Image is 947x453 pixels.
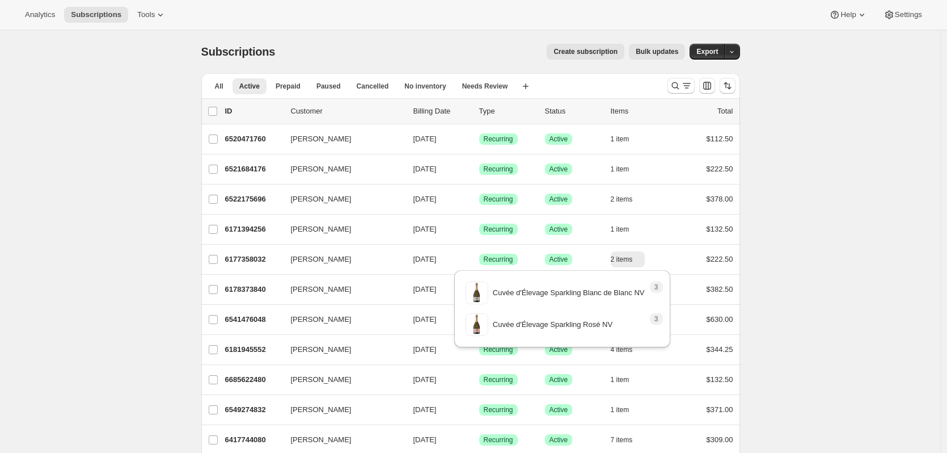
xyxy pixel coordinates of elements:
[225,432,733,448] div: 6417744080[PERSON_NAME][DATE]SuccessRecurringSuccessActive7 items$309.00
[225,224,282,235] p: 6171394256
[404,82,446,91] span: No inventory
[413,106,470,117] p: Billing Date
[225,163,282,175] p: 6521684176
[707,135,733,143] span: $112.50
[284,371,398,389] button: [PERSON_NAME]
[413,135,437,143] span: [DATE]
[611,375,629,384] span: 1 item
[215,82,223,91] span: All
[484,405,513,414] span: Recurring
[225,314,282,325] p: 6541476048
[699,78,715,94] button: Customize table column order and visibility
[291,434,352,446] span: [PERSON_NAME]
[545,106,602,117] p: Status
[547,44,624,60] button: Create subscription
[549,135,568,144] span: Active
[225,254,282,265] p: 6177358032
[549,195,568,204] span: Active
[284,250,398,269] button: [PERSON_NAME]
[225,402,733,418] div: 6549274832[PERSON_NAME][DATE]SuccessRecurringSuccessActive1 item$371.00
[707,225,733,233] span: $132.50
[276,82,301,91] span: Prepaid
[611,405,629,414] span: 1 item
[225,131,733,147] div: 6520471760[PERSON_NAME][DATE]SuccessRecurringSuccessActive1 item$112.50
[877,7,929,23] button: Settings
[707,345,733,354] span: $344.25
[517,78,535,94] button: Create new view
[822,7,874,23] button: Help
[225,344,282,355] p: 6181945552
[413,435,437,444] span: [DATE]
[720,78,735,94] button: Sort the results
[291,374,352,385] span: [PERSON_NAME]
[225,133,282,145] p: 6520471760
[284,190,398,208] button: [PERSON_NAME]
[413,315,437,324] span: [DATE]
[291,163,352,175] span: [PERSON_NAME]
[71,10,121,19] span: Subscriptions
[225,374,282,385] p: 6685622480
[549,255,568,264] span: Active
[225,284,282,295] p: 6178373840
[413,405,437,414] span: [DATE]
[291,314,352,325] span: [PERSON_NAME]
[611,435,633,444] span: 7 items
[895,10,922,19] span: Settings
[25,10,55,19] span: Analytics
[611,251,645,267] button: 2 items
[707,195,733,203] span: $378.00
[611,135,629,144] span: 1 item
[611,372,642,388] button: 1 item
[707,255,733,263] span: $222.50
[484,435,513,444] span: Recurring
[611,165,629,174] span: 1 item
[667,78,695,94] button: Search and filter results
[291,133,352,145] span: [PERSON_NAME]
[611,225,629,234] span: 1 item
[707,435,733,444] span: $309.00
[225,312,733,328] div: 6541476048[PERSON_NAME][DATE]SuccessRecurringSuccessActive2 items$630.00
[484,225,513,234] span: Recurring
[690,44,725,60] button: Export
[413,375,437,384] span: [DATE]
[707,375,733,384] span: $132.50
[484,255,513,264] span: Recurring
[284,160,398,178] button: [PERSON_NAME]
[493,287,645,299] p: Cuvée d'Élevage Sparkling Blanc de Blanc NV
[549,165,568,174] span: Active
[413,195,437,203] span: [DATE]
[284,401,398,419] button: [PERSON_NAME]
[284,311,398,329] button: [PERSON_NAME]
[484,165,513,174] span: Recurring
[291,224,352,235] span: [PERSON_NAME]
[413,225,437,233] span: [DATE]
[357,82,389,91] span: Cancelled
[291,404,352,416] span: [PERSON_NAME]
[291,106,404,117] p: Customer
[611,402,642,418] button: 1 item
[553,47,618,56] span: Create subscription
[707,405,733,414] span: $371.00
[611,131,642,147] button: 1 item
[284,220,398,238] button: [PERSON_NAME]
[225,372,733,388] div: 6685622480[PERSON_NAME][DATE]SuccessRecurringSuccessActive1 item$132.50
[284,280,398,299] button: [PERSON_NAME]
[225,404,282,416] p: 6549274832
[549,375,568,384] span: Active
[225,106,733,117] div: IDCustomerBilling DateTypeStatusItemsTotal
[284,431,398,449] button: [PERSON_NAME]
[225,161,733,177] div: 6521684176[PERSON_NAME][DATE]SuccessRecurringSuccessActive1 item$222.50
[225,106,282,117] p: ID
[291,254,352,265] span: [PERSON_NAME]
[611,106,667,117] div: Items
[413,255,437,263] span: [DATE]
[636,47,678,56] span: Bulk updates
[611,195,633,204] span: 2 items
[291,284,352,295] span: [PERSON_NAME]
[549,225,568,234] span: Active
[137,10,155,19] span: Tools
[549,435,568,444] span: Active
[629,44,685,60] button: Bulk updates
[484,135,513,144] span: Recurring
[717,106,733,117] p: Total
